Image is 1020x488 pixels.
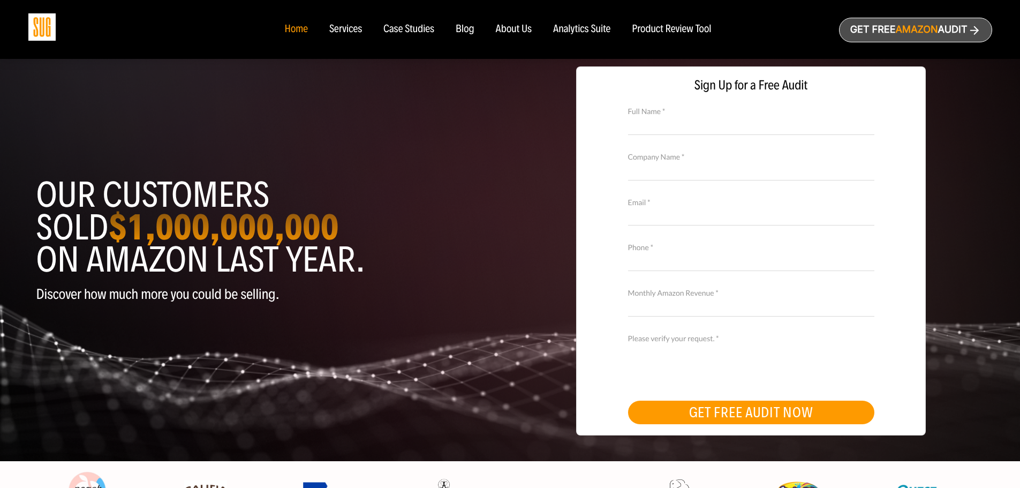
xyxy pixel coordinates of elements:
a: About Us [496,24,532,35]
input: Email * [628,207,874,226]
a: Blog [456,24,474,35]
h1: Our customers sold on Amazon last year. [36,179,502,276]
input: Monthly Amazon Revenue * [628,298,874,317]
input: Contact Number * [628,252,874,271]
label: Full Name * [628,106,874,117]
a: Analytics Suite [553,24,610,35]
img: Sug [28,13,56,41]
label: Email * [628,197,874,208]
label: Monthly Amazon Revenue * [628,287,874,299]
span: Sign Up for a Free Audit [587,78,915,93]
label: Company Name * [628,151,874,163]
button: GET FREE AUDIT NOW [628,401,874,424]
input: Company Name * [628,161,874,180]
iframe: reCAPTCHA [628,343,791,385]
strong: $1,000,000,000 [108,205,338,249]
a: Get freeAmazonAudit [839,18,992,42]
input: Full Name * [628,116,874,134]
p: Discover how much more you could be selling. [36,287,502,302]
a: Case Studies [383,24,434,35]
span: Amazon [895,24,938,35]
label: Please verify your request. * [628,333,874,344]
a: Product Review Tool [632,24,711,35]
a: Home [284,24,307,35]
label: Phone * [628,242,874,253]
a: Services [329,24,362,35]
